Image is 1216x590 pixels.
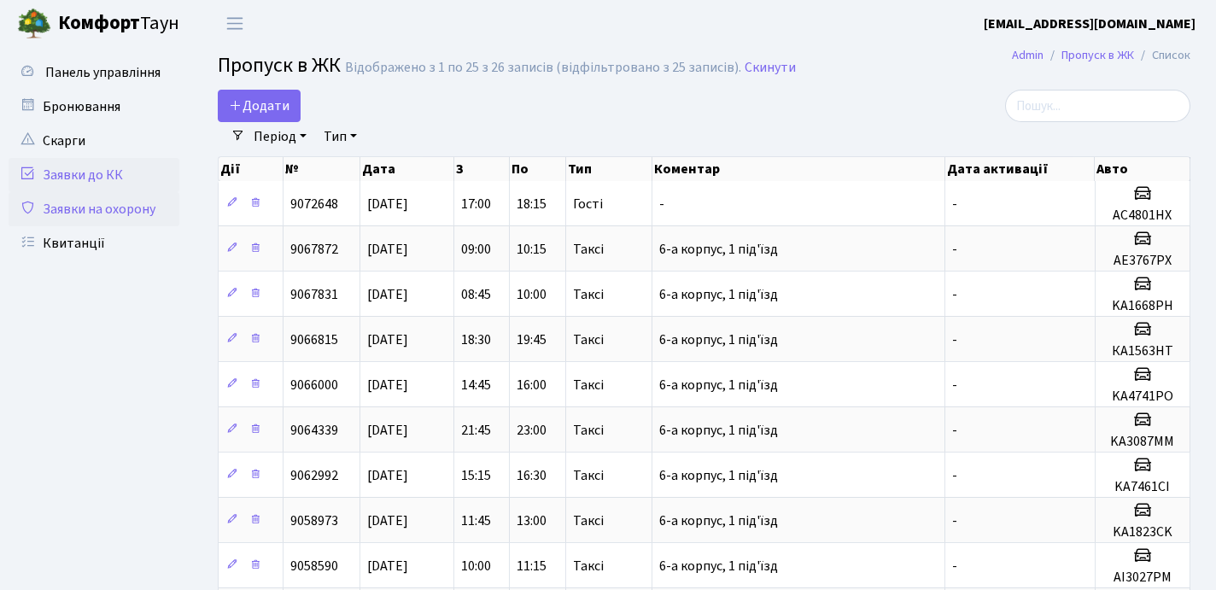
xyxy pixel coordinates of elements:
span: Таун [58,9,179,38]
h5: КА1563НТ [1102,343,1184,359]
a: Панель управління [9,55,179,90]
span: 16:00 [517,376,547,394]
span: - [952,511,957,530]
a: Додати [218,90,301,122]
h5: KA4741PO [1102,388,1184,405]
span: Таксі [573,514,604,528]
span: 6-а корпус, 1 під'їзд [659,466,778,485]
span: Таксі [573,424,604,437]
th: Авто [1095,157,1190,181]
span: Таксі [573,469,604,482]
th: Дії [219,157,284,181]
span: [DATE] [367,466,408,485]
span: 18:30 [461,330,491,349]
span: [DATE] [367,376,408,394]
h5: KA3087MM [1102,434,1184,450]
span: 6-а корпус, 1 під'їзд [659,240,778,259]
span: [DATE] [367,421,408,440]
span: Таксі [573,378,604,392]
span: 9072648 [290,195,338,213]
div: Відображено з 1 по 25 з 26 записів (відфільтровано з 25 записів). [345,60,741,76]
a: Квитанції [9,226,179,260]
span: 16:30 [517,466,547,485]
span: Гості [573,197,603,211]
a: [EMAIL_ADDRESS][DOMAIN_NAME] [984,14,1196,34]
a: Заявки на охорону [9,192,179,226]
h5: АС4801НХ [1102,207,1184,224]
span: - [952,330,957,349]
span: [DATE] [367,285,408,304]
th: Коментар [652,157,945,181]
th: З [454,157,510,181]
span: 9067872 [290,240,338,259]
span: 10:15 [517,240,547,259]
input: Пошук... [1005,90,1190,122]
span: 9064339 [290,421,338,440]
h5: АІ3027PM [1102,570,1184,586]
th: № [284,157,360,181]
span: - [952,376,957,394]
span: 6-а корпус, 1 під'їзд [659,557,778,575]
span: 09:00 [461,240,491,259]
span: 6-а корпус, 1 під'їзд [659,376,778,394]
span: 6-а корпус, 1 під'їзд [659,330,778,349]
span: 15:15 [461,466,491,485]
span: - [952,285,957,304]
span: [DATE] [367,557,408,575]
h5: KA7461CI [1102,479,1184,495]
th: По [510,157,565,181]
span: 18:15 [517,195,547,213]
span: - [952,240,957,259]
h5: AE3767PX [1102,253,1184,269]
span: 9062992 [290,466,338,485]
span: 9058590 [290,557,338,575]
span: 10:00 [461,557,491,575]
button: Переключити навігацію [213,9,256,38]
b: [EMAIL_ADDRESS][DOMAIN_NAME] [984,15,1196,33]
span: 14:45 [461,376,491,394]
span: Пропуск в ЖК [218,50,341,80]
th: Тип [566,157,653,181]
span: - [952,466,957,485]
nav: breadcrumb [986,38,1216,73]
span: 9066815 [290,330,338,349]
span: 6-а корпус, 1 під'їзд [659,511,778,530]
a: Скинути [745,60,796,76]
a: Заявки до КК [9,158,179,192]
span: 17:00 [461,195,491,213]
h5: KA1668PH [1102,298,1184,314]
span: [DATE] [367,330,408,349]
span: 6-а корпус, 1 під'їзд [659,421,778,440]
span: Таксі [573,559,604,573]
span: 6-а корпус, 1 під'їзд [659,285,778,304]
span: Панель управління [45,63,161,82]
li: Список [1134,46,1190,65]
a: Період [247,122,313,151]
span: Таксі [573,333,604,347]
span: - [952,195,957,213]
th: Дата [360,157,454,181]
span: - [659,195,664,213]
h5: KA1823CK [1102,524,1184,540]
span: 19:45 [517,330,547,349]
span: Таксі [573,242,604,256]
span: Таксі [573,288,604,301]
span: - [952,557,957,575]
span: 11:15 [517,557,547,575]
span: 13:00 [517,511,547,530]
b: Комфорт [58,9,140,37]
span: - [952,421,957,440]
a: Тип [317,122,364,151]
span: [DATE] [367,195,408,213]
span: 23:00 [517,421,547,440]
span: 08:45 [461,285,491,304]
span: 9066000 [290,376,338,394]
span: 10:00 [517,285,547,304]
a: Бронювання [9,90,179,124]
a: Admin [1012,46,1044,64]
a: Пропуск в ЖК [1061,46,1134,64]
img: logo.png [17,7,51,41]
span: [DATE] [367,240,408,259]
th: Дата активації [945,157,1096,181]
a: Скарги [9,124,179,158]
